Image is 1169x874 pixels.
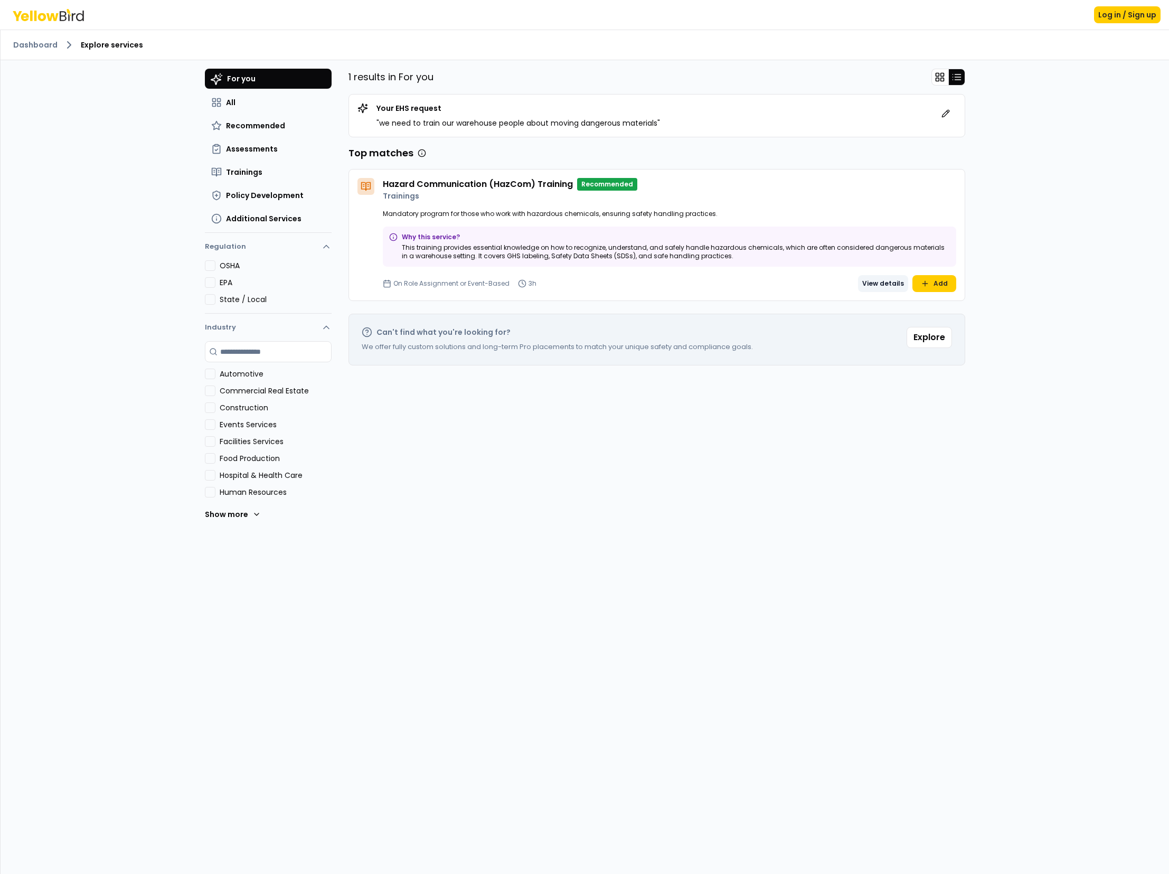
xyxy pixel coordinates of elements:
[348,146,413,161] h3: Top matches
[205,260,332,313] div: Regulation
[13,40,58,50] a: Dashboard
[220,294,332,305] label: State / Local
[362,342,753,352] p: We offer fully custom solutions and long-term Pro placements to match your unique safety and comp...
[348,70,433,84] p: 1 results in For you
[858,275,908,292] button: View details
[383,191,956,201] p: Trainings
[376,327,511,337] h2: Can't find what you're looking for?
[376,103,660,114] p: Your EHS request
[1094,6,1161,23] button: Log in / Sign up
[383,178,573,191] h4: Hazard Communication (HazCom) Training
[402,233,950,241] p: Why this service?
[226,97,235,108] span: All
[220,436,332,447] label: Facilities Services
[205,139,332,158] button: Assessments
[220,402,332,413] label: Construction
[205,237,332,260] button: Regulation
[205,163,332,182] button: Trainings
[220,369,332,379] label: Automotive
[205,341,332,533] div: Industry
[205,504,261,525] button: Show more
[226,213,301,224] span: Additional Services
[205,186,332,205] button: Policy Development
[220,453,332,464] label: Food Production
[205,209,332,228] button: Additional Services
[220,386,332,396] label: Commercial Real Estate
[220,487,332,497] label: Human Resources
[220,260,332,271] label: OSHA
[226,167,262,177] span: Trainings
[383,210,956,218] p: Mandatory program for those who work with hazardous chemicals, ensuring safety handling practices.
[577,178,637,191] p: Recommended
[205,69,332,89] button: For you
[226,120,285,131] span: Recommended
[227,73,256,84] span: For you
[226,190,304,201] span: Policy Development
[376,118,660,128] p: " we need to train our warehouse people about moving dangerous materials "
[912,275,956,292] button: Add
[220,470,332,481] label: Hospital & Health Care
[13,39,1156,51] nav: breadcrumb
[205,93,332,112] button: All
[220,419,332,430] label: Events Services
[402,243,950,260] p: This training provides essential knowledge on how to recognize, understand, and safely handle haz...
[205,116,332,135] button: Recommended
[220,277,332,288] label: EPA
[907,327,952,348] button: Explore
[226,144,278,154] span: Assessments
[81,40,143,50] span: Explore services
[205,314,332,341] button: Industry
[529,279,536,288] p: 3h
[393,279,510,288] p: On Role Assignment or Event-Based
